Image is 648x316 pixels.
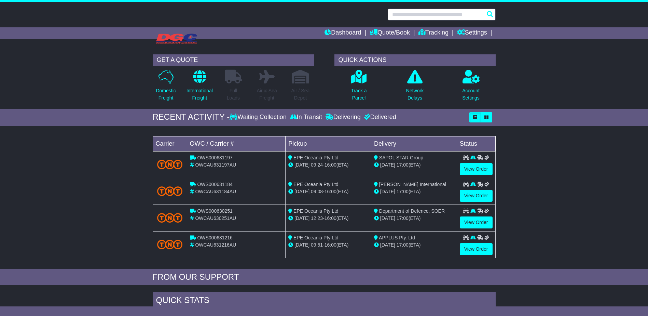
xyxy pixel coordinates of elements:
[374,188,454,195] div: (ETA)
[156,87,176,102] p: Domestic Freight
[286,136,371,151] td: Pickup
[380,162,395,168] span: [DATE]
[225,87,242,102] p: Full Loads
[460,243,493,255] a: View Order
[195,162,236,168] span: OWCAU631197AU
[457,27,487,39] a: Settings
[294,189,309,194] span: [DATE]
[293,155,339,160] span: EPE Oceania Pty Ltd
[380,189,395,194] span: [DATE]
[157,240,183,249] img: TNT_Domestic.png
[288,114,324,121] div: In Transit
[379,182,446,187] span: [PERSON_NAME] International
[197,235,233,240] span: OWS000631216
[311,242,323,248] span: 09:51
[462,69,480,105] a: AccountSettings
[325,242,336,248] span: 16:00
[350,69,367,105] a: Track aParcel
[406,87,424,102] p: Network Delays
[311,162,323,168] span: 09:24
[380,242,395,248] span: [DATE]
[379,235,415,240] span: APPLUS Pty. Ltd
[374,241,454,249] div: (ETA)
[418,27,449,39] a: Tracking
[294,215,309,221] span: [DATE]
[155,69,176,105] a: DomesticFreight
[380,215,395,221] span: [DATE]
[288,188,368,195] div: - (ETA)
[397,189,409,194] span: 17:00
[153,272,496,282] div: FROM OUR SUPPORT
[186,69,213,105] a: InternationalFreight
[379,155,423,160] span: SAPOL STAR Group
[351,87,367,102] p: Track a Parcel
[379,208,445,214] span: Department of Defence, SOER
[325,189,336,194] span: 16:00
[153,112,230,122] div: RECENT ACTIVITY -
[288,215,368,222] div: - (ETA)
[157,213,183,222] img: TNT_Domestic.png
[325,162,336,168] span: 16:00
[157,160,183,169] img: TNT_Domestic.png
[457,136,495,151] td: Status
[325,215,336,221] span: 16:00
[311,215,323,221] span: 12:23
[374,215,454,222] div: (ETA)
[293,208,339,214] span: EPE Oceania Pty Ltd
[197,182,233,187] span: OWS000631184
[153,136,187,151] td: Carrier
[153,54,314,66] div: GET A QUOTE
[294,242,309,248] span: [DATE]
[288,241,368,249] div: - (ETA)
[397,162,409,168] span: 17:00
[324,114,362,121] div: Delivering
[371,136,457,151] td: Delivery
[195,215,236,221] span: OWCAU630251AU
[311,189,323,194] span: 09:08
[157,186,183,196] img: TNT_Domestic.png
[334,54,496,66] div: QUICK ACTIONS
[288,161,368,169] div: - (ETA)
[195,242,236,248] span: OWCAU631216AU
[460,216,493,228] a: View Order
[230,114,288,121] div: Waiting Collection
[293,182,339,187] span: EPE Oceania Pty Ltd
[362,114,396,121] div: Delivered
[460,190,493,202] a: View Order
[397,242,409,248] span: 17:00
[397,215,409,221] span: 17:00
[187,87,213,102] p: International Freight
[325,27,361,39] a: Dashboard
[370,27,410,39] a: Quote/Book
[291,87,310,102] p: Air / Sea Depot
[195,189,236,194] span: OWCAU631184AU
[197,155,233,160] span: OWS000631197
[374,161,454,169] div: (ETA)
[187,136,286,151] td: OWC / Carrier #
[153,292,496,311] div: Quick Stats
[294,162,309,168] span: [DATE]
[293,235,339,240] span: EPE Oceania Pty Ltd
[460,163,493,175] a: View Order
[406,69,424,105] a: NetworkDelays
[197,208,233,214] span: OWS000630251
[257,87,277,102] p: Air & Sea Freight
[462,87,480,102] p: Account Settings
